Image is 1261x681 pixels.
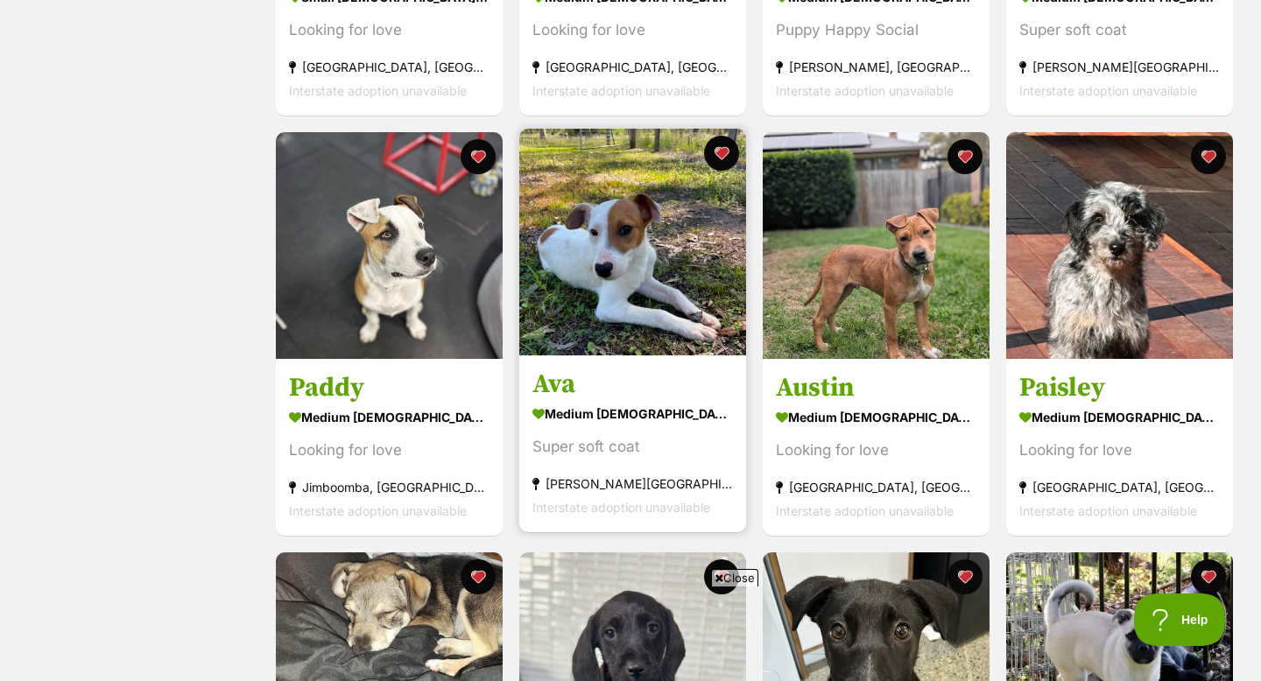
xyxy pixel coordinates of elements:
h3: Paddy [289,371,490,404]
a: Austin medium [DEMOGRAPHIC_DATA] Dog Looking for love [GEOGRAPHIC_DATA], [GEOGRAPHIC_DATA] Inters... [763,358,990,536]
button: favourite [1191,139,1226,174]
a: Paisley medium [DEMOGRAPHIC_DATA] Dog Looking for love [GEOGRAPHIC_DATA], [GEOGRAPHIC_DATA] Inter... [1006,358,1233,536]
div: [PERSON_NAME][GEOGRAPHIC_DATA], [GEOGRAPHIC_DATA] [1019,55,1220,79]
span: Interstate adoption unavailable [289,503,467,518]
div: [GEOGRAPHIC_DATA], [GEOGRAPHIC_DATA] [776,475,976,499]
div: Super soft coat [532,435,733,459]
div: [GEOGRAPHIC_DATA], [GEOGRAPHIC_DATA] [289,55,490,79]
div: Super soft coat [1019,18,1220,42]
div: Looking for love [289,439,490,462]
button: favourite [948,139,983,174]
button: favourite [948,559,983,594]
button: favourite [704,136,739,171]
button: favourite [461,559,496,594]
span: Interstate adoption unavailable [776,503,954,518]
div: medium [DEMOGRAPHIC_DATA] Dog [289,404,490,430]
img: Austin [763,132,990,359]
div: [GEOGRAPHIC_DATA], [GEOGRAPHIC_DATA] [532,55,733,79]
span: Interstate adoption unavailable [532,500,710,515]
div: Jimboomba, [GEOGRAPHIC_DATA] [289,475,490,499]
button: favourite [704,559,739,594]
span: Interstate adoption unavailable [289,83,467,98]
div: Looking for love [776,439,976,462]
span: Interstate adoption unavailable [532,83,710,98]
div: [PERSON_NAME][GEOGRAPHIC_DATA], [GEOGRAPHIC_DATA] [532,472,733,495]
a: Paddy medium [DEMOGRAPHIC_DATA] Dog Looking for love Jimboomba, [GEOGRAPHIC_DATA] Interstate adop... [276,358,503,536]
div: Puppy Happy Social [776,18,976,42]
span: Close [711,569,758,586]
div: Looking for love [1019,439,1220,462]
button: favourite [1191,559,1226,594]
a: Ava medium [DEMOGRAPHIC_DATA] Dog Super soft coat [PERSON_NAME][GEOGRAPHIC_DATA], [GEOGRAPHIC_DAT... [519,355,746,532]
span: Interstate adoption unavailable [776,83,954,98]
h3: Ava [532,368,733,401]
img: Paddy [276,132,503,359]
div: Looking for love [532,18,733,42]
div: [PERSON_NAME], [GEOGRAPHIC_DATA] [776,55,976,79]
div: medium [DEMOGRAPHIC_DATA] Dog [776,404,976,430]
div: [GEOGRAPHIC_DATA], [GEOGRAPHIC_DATA] [1019,475,1220,499]
span: Interstate adoption unavailable [1019,83,1197,98]
span: Interstate adoption unavailable [1019,503,1197,518]
div: medium [DEMOGRAPHIC_DATA] Dog [1019,404,1220,430]
img: Paisley [1006,132,1233,359]
h3: Austin [776,371,976,404]
iframe: Advertisement [312,593,949,672]
h3: Paisley [1019,371,1220,404]
div: medium [DEMOGRAPHIC_DATA] Dog [532,401,733,426]
button: favourite [461,139,496,174]
img: Ava [519,129,746,355]
iframe: Help Scout Beacon - Open [1134,593,1226,646]
div: Looking for love [289,18,490,42]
